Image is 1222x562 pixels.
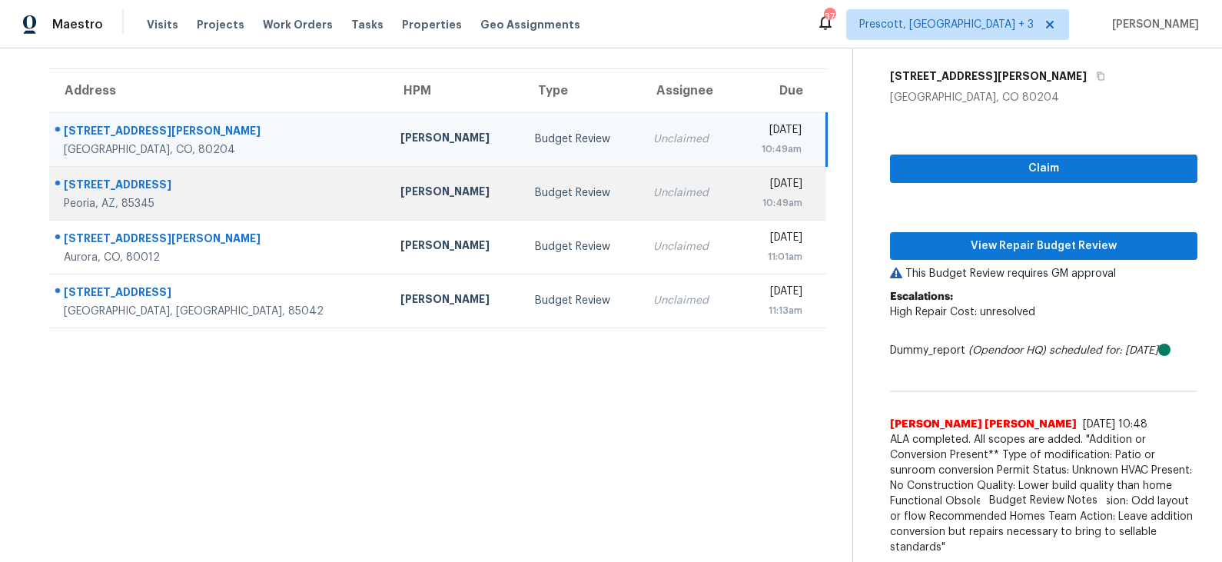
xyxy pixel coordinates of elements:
div: [DATE] [748,284,803,303]
span: Geo Assignments [480,17,580,32]
div: [STREET_ADDRESS][PERSON_NAME] [64,231,376,250]
span: [DATE] 10:48 [1083,419,1147,430]
div: Peoria, AZ, 85345 [64,196,376,211]
div: [GEOGRAPHIC_DATA], CO, 80204 [64,142,376,158]
div: Budget Review [535,131,629,147]
span: ALA completed. All scopes are added. "Addition or Conversion Present** Type of modification: Pati... [890,432,1197,555]
div: [STREET_ADDRESS] [64,177,376,196]
div: [DATE] [748,176,803,195]
i: (Opendoor HQ) [968,345,1046,356]
div: 37 [824,9,835,25]
div: Unclaimed [653,239,723,254]
span: Tasks [351,19,384,30]
div: Budget Review [535,239,629,254]
div: [STREET_ADDRESS] [64,284,376,304]
div: Budget Review [535,185,629,201]
button: View Repair Budget Review [890,232,1197,261]
button: Copy Address [1087,62,1107,90]
span: High Repair Cost: unresolved [890,307,1035,318]
div: [PERSON_NAME] [400,291,510,311]
span: [PERSON_NAME] [1106,17,1199,32]
div: Dummy_report [890,343,1197,358]
div: Unclaimed [653,293,723,308]
div: Unclaimed [653,185,723,201]
th: Type [523,69,641,112]
th: Due [736,69,827,112]
div: [PERSON_NAME] [400,238,510,257]
div: 10:49am [748,141,802,157]
div: [GEOGRAPHIC_DATA], [GEOGRAPHIC_DATA], 85042 [64,304,376,319]
span: Budget Review Notes [980,493,1107,508]
div: [PERSON_NAME] [400,184,510,203]
div: 10:49am [748,195,803,211]
span: [PERSON_NAME] [PERSON_NAME] [890,417,1077,432]
div: 11:01am [748,249,803,264]
th: Address [49,69,388,112]
div: [PERSON_NAME] [400,130,510,149]
div: [DATE] [748,230,803,249]
h5: [STREET_ADDRESS][PERSON_NAME] [890,68,1087,84]
div: [STREET_ADDRESS][PERSON_NAME] [64,123,376,142]
div: 11:13am [748,303,803,318]
span: View Repair Budget Review [902,237,1185,256]
span: Visits [147,17,178,32]
div: Budget Review [535,293,629,308]
p: This Budget Review requires GM approval [890,266,1197,281]
div: [DATE] [748,122,802,141]
div: [GEOGRAPHIC_DATA], CO 80204 [890,90,1197,105]
span: Prescott, [GEOGRAPHIC_DATA] + 3 [859,17,1034,32]
span: Claim [902,159,1185,178]
span: Work Orders [263,17,333,32]
th: Assignee [641,69,736,112]
i: scheduled for: [DATE] [1049,345,1158,356]
span: Projects [197,17,244,32]
button: Claim [890,155,1197,183]
div: Unclaimed [653,131,723,147]
th: HPM [388,69,523,112]
b: Escalations: [890,291,953,302]
span: Maestro [52,17,103,32]
div: Aurora, CO, 80012 [64,250,376,265]
span: Properties [402,17,462,32]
